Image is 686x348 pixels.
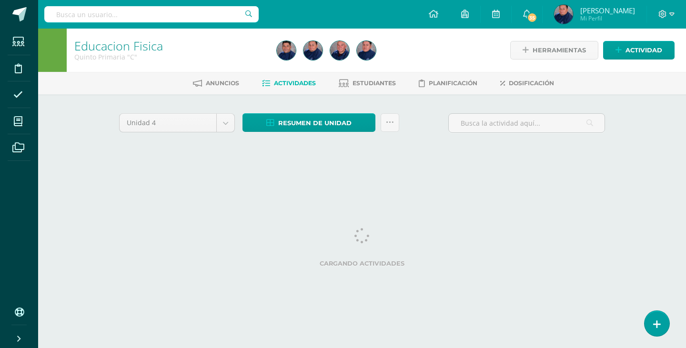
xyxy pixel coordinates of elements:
[625,41,662,59] span: Actividad
[206,80,239,87] span: Anuncios
[74,52,265,61] div: Quinto Primaria 'C'
[509,80,554,87] span: Dosificación
[580,14,635,22] span: Mi Perfil
[510,41,598,60] a: Herramientas
[449,114,605,132] input: Busca la actividad aquí...
[120,114,234,132] a: Unidad 4
[277,41,296,60] img: 525c8a1cebf53947ed4c1d328e227f29.png
[193,76,239,91] a: Anuncios
[44,6,259,22] input: Busca un usuario...
[278,114,352,132] span: Resumen de unidad
[500,76,554,91] a: Dosificación
[127,114,209,132] span: Unidad 4
[357,41,376,60] img: 37cea8b1c8c5f1914d6d055b3bfd190f.png
[74,38,163,54] a: Educacion Fisica
[303,41,323,60] img: ce600a27a9bd3a5bb764cf9e59a5973c.png
[119,260,605,267] label: Cargando actividades
[262,76,316,91] a: Actividades
[339,76,396,91] a: Estudiantes
[353,80,396,87] span: Estudiantes
[274,80,316,87] span: Actividades
[527,12,537,23] span: 35
[242,113,375,132] a: Resumen de unidad
[429,80,477,87] span: Planificación
[74,39,265,52] h1: Educacion Fisica
[554,5,573,24] img: ce600a27a9bd3a5bb764cf9e59a5973c.png
[603,41,675,60] a: Actividad
[419,76,477,91] a: Planificación
[580,6,635,15] span: [PERSON_NAME]
[330,41,349,60] img: 5300cef466ecbb4fd513dec8d12c4b23.png
[533,41,586,59] span: Herramientas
